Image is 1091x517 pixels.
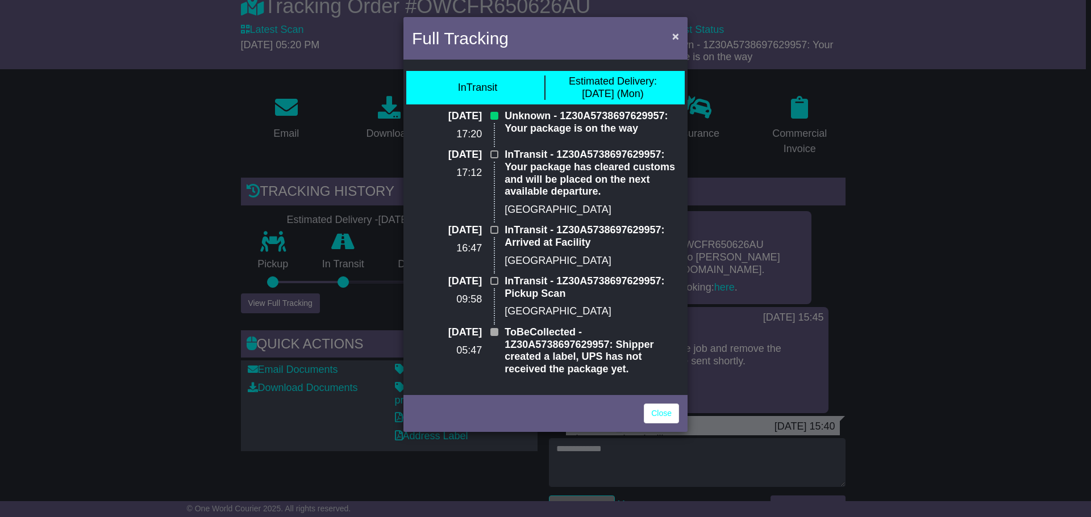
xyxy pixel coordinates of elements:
p: 16:47 [412,242,482,255]
p: Unknown - 1Z30A5738697629957: Your package is on the way [505,110,679,134]
p: [DATE] [412,149,482,161]
button: Close [667,24,685,48]
span: Estimated Delivery: [569,75,657,87]
p: ToBeCollected - 1Z30A5738697629957: Shipper created a label, UPS has not received the package yet. [505,326,679,375]
p: [DATE] [412,326,482,339]
p: [GEOGRAPHIC_DATA] [505,204,679,216]
p: [DATE] [412,275,482,288]
p: 17:12 [412,167,482,179]
p: 17:20 [412,128,482,141]
a: Close [644,403,679,423]
p: 05:47 [412,344,482,357]
p: InTransit - 1Z30A5738697629957: Pickup Scan [505,275,679,300]
p: InTransit - 1Z30A5738697629957: Arrived at Facility [505,224,679,249]
p: [GEOGRAPHIC_DATA] [505,305,679,318]
p: InTransit - 1Z30A5738697629957: Your package has cleared customs and will be placed on the next a... [505,149,679,197]
p: [GEOGRAPHIC_DATA] [505,255,679,267]
span: × [672,30,679,43]
p: [DATE] [412,224,482,237]
p: 09:58 [412,293,482,306]
p: [DATE] [412,110,482,123]
div: InTransit [458,82,497,94]
h4: Full Tracking [412,26,509,51]
div: [DATE] (Mon) [569,75,657,100]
